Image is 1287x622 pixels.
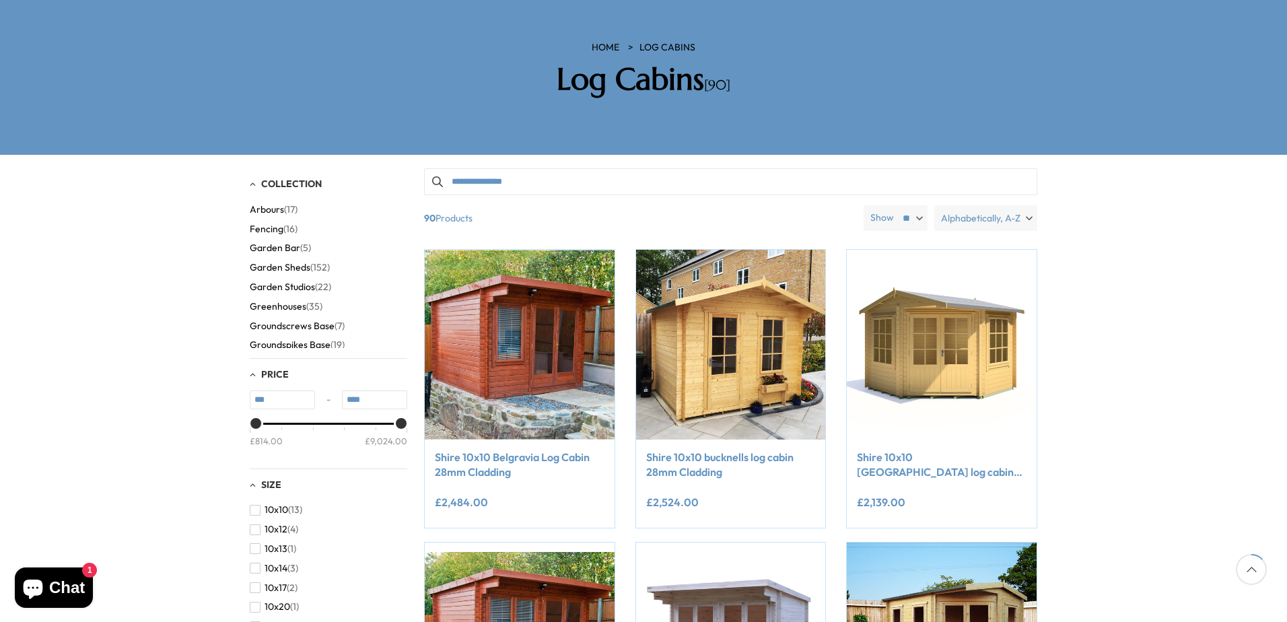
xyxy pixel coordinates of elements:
button: Garden Studios (22) [250,277,331,297]
span: [90] [704,77,730,94]
span: (4) [287,524,298,535]
span: Garden Studios [250,281,315,293]
button: 10x17 [250,578,298,598]
a: HOME [592,41,619,55]
span: 10x13 [265,543,287,555]
button: Garden Bar (5) [250,238,311,258]
span: (19) [331,339,345,351]
a: Shire 10x10 [GEOGRAPHIC_DATA] log cabin 28mm log cladding double doors [857,450,1027,480]
ins: £2,484.00 [435,497,488,508]
input: Max value [342,390,407,409]
span: (5) [300,242,311,254]
button: 10x10 [250,500,302,520]
span: (13) [288,504,302,516]
div: £814.00 [250,434,283,446]
span: Greenhouses [250,301,306,312]
img: Shire 10x10 Belgravia Log Cabin 19mm Cladding - Best Shed [425,250,615,440]
input: Search products [424,168,1037,195]
span: (152) [310,262,330,273]
span: 10x10 [265,504,288,516]
span: 10x20 [265,601,290,613]
span: 10x12 [265,524,287,535]
span: (1) [287,543,296,555]
h2: Log Cabins [452,61,835,98]
img: Shire 10x10 bucknells log cabin 28mm Cladding - Best Shed [636,250,826,440]
div: Price [250,423,407,458]
span: Products [419,205,858,231]
ins: £2,524.00 [646,497,699,508]
span: (2) [287,582,298,594]
button: Groundspikes Base (19) [250,335,345,355]
button: 10x20 [250,597,299,617]
span: 10x14 [265,563,287,574]
button: Groundscrews Base (7) [250,316,345,336]
button: Fencing (16) [250,219,298,239]
span: (22) [315,281,331,293]
b: 90 [424,205,436,231]
a: Log Cabins [639,41,695,55]
span: (1) [290,601,299,613]
a: Shire 10x10 bucknells log cabin 28mm Cladding [646,450,816,480]
span: (16) [283,223,298,235]
inbox-online-store-chat: Shopify online store chat [11,567,97,611]
span: Garden Bar [250,242,300,254]
span: Size [261,479,281,491]
span: Garden Sheds [250,262,310,273]
a: Shire 10x10 Belgravia Log Cabin 28mm Cladding [435,450,604,480]
span: 10x17 [265,582,287,594]
label: Alphabetically, A-Z [934,205,1037,231]
span: Groundspikes Base [250,339,331,351]
span: Alphabetically, A-Z [941,205,1020,231]
button: Garden Sheds (152) [250,258,330,277]
button: 10x14 [250,559,298,578]
span: Groundscrews Base [250,320,335,332]
input: Min value [250,390,315,409]
button: 10x12 [250,520,298,539]
button: 10x13 [250,539,296,559]
span: (17) [284,204,298,215]
span: Price [261,368,289,380]
span: Arbours [250,204,284,215]
img: Shire 10x10 Rochester log cabin 28mm logs - Best Shed [847,250,1037,440]
div: £9,024.00 [365,434,407,446]
span: (7) [335,320,345,332]
span: Collection [261,178,322,190]
label: Show [870,211,894,225]
span: (3) [287,563,298,574]
button: Greenhouses (35) [250,297,322,316]
span: (35) [306,301,322,312]
button: Arbours (17) [250,200,298,219]
span: Fencing [250,223,283,235]
ins: £2,139.00 [857,497,905,508]
span: - [315,393,342,407]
